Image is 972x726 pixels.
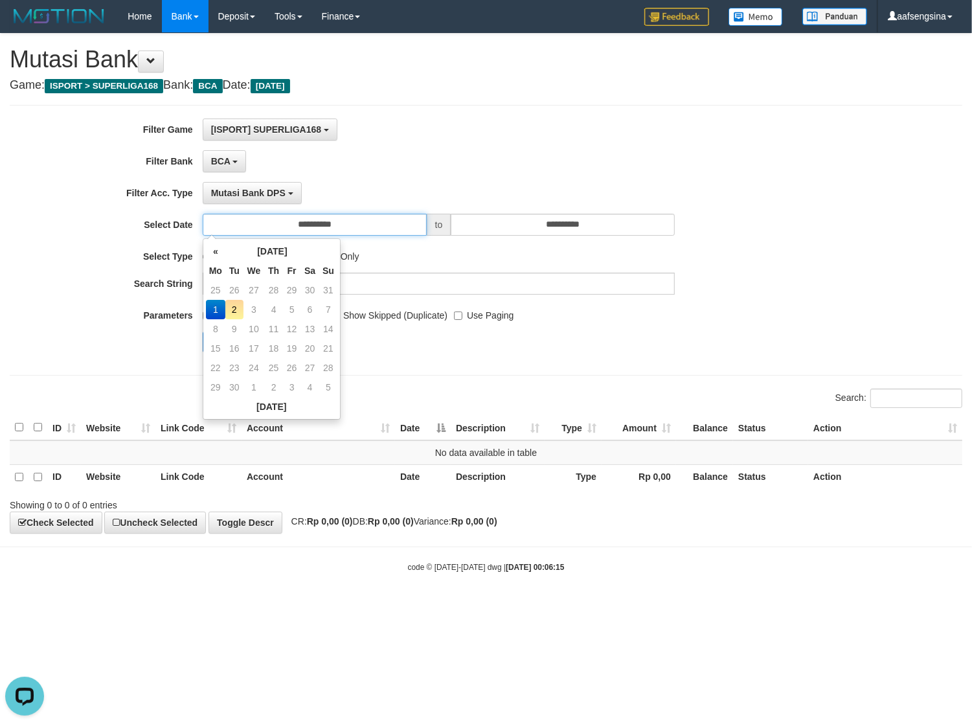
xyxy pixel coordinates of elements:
label: Search: [835,389,962,408]
th: Type: activate to sort column ascending [545,415,602,440]
span: [DATE] [251,79,290,93]
td: 4 [264,300,283,319]
td: No data available in table [10,440,962,465]
th: Status [733,415,808,440]
a: Toggle Descr [209,512,282,534]
td: 14 [319,319,337,339]
h1: Mutasi Bank [10,47,962,73]
td: 26 [225,280,243,300]
th: Rp 0,00 [602,464,676,489]
td: 13 [300,319,319,339]
label: Use Paging [454,304,514,322]
label: Show Skipped (Duplicate) [330,304,447,322]
strong: Rp 0,00 (0) [307,516,353,527]
input: Search: [870,389,962,408]
th: ID: activate to sort column ascending [47,415,81,440]
td: 29 [206,378,225,397]
th: Balance [676,415,733,440]
th: Description: activate to sort column ascending [451,415,545,440]
th: ID [47,464,81,489]
button: Mutasi Bank DPS [203,182,302,204]
span: [ISPORT] SUPERLIGA168 [211,124,321,135]
strong: Rp 0,00 (0) [368,516,414,527]
th: Tu [225,261,243,280]
th: Mo [206,261,225,280]
td: 6 [300,300,319,319]
td: 17 [243,339,265,358]
th: Balance [676,464,733,489]
th: [DATE] [206,397,337,416]
td: 21 [319,339,337,358]
td: 30 [225,378,243,397]
img: Feedback.jpg [644,8,709,26]
button: BCA [203,150,247,172]
img: MOTION_logo.png [10,6,108,26]
strong: Rp 0,00 (0) [451,516,497,527]
td: 31 [319,280,337,300]
th: Action: activate to sort column ascending [808,415,962,440]
th: Link Code: activate to sort column ascending [155,415,242,440]
span: CR: DB: Variance: [285,516,497,527]
td: 5 [319,378,337,397]
th: Description [451,464,545,489]
small: code © [DATE]-[DATE] dwg | [408,563,565,572]
td: 2 [264,378,283,397]
th: Th [264,261,283,280]
td: 20 [300,339,319,358]
td: 11 [264,319,283,339]
td: 15 [206,339,225,358]
th: « [206,242,225,261]
td: 8 [206,319,225,339]
td: 23 [225,358,243,378]
td: 10 [243,319,265,339]
button: Open LiveChat chat widget [5,5,44,44]
td: 29 [283,280,300,300]
td: 25 [264,358,283,378]
strong: [DATE] 00:06:15 [506,563,564,572]
th: Website [81,464,155,489]
th: Fr [283,261,300,280]
td: 3 [283,378,300,397]
td: 28 [264,280,283,300]
td: 30 [300,280,319,300]
img: Button%20Memo.svg [729,8,783,26]
td: 16 [225,339,243,358]
th: Action [808,464,962,489]
span: ISPORT > SUPERLIGA168 [45,79,163,93]
td: 26 [283,358,300,378]
td: 7 [319,300,337,319]
td: 27 [243,280,265,300]
th: Account: activate to sort column ascending [242,415,395,440]
span: BCA [193,79,222,93]
td: 12 [283,319,300,339]
th: Status [733,464,808,489]
td: 25 [206,280,225,300]
td: 19 [283,339,300,358]
td: 4 [300,378,319,397]
a: Uncheck Selected [104,512,206,534]
td: 3 [243,300,265,319]
td: 2 [225,300,243,319]
th: Date: activate to sort column descending [395,415,451,440]
td: 1 [206,300,225,319]
a: Check Selected [10,512,102,534]
td: 28 [319,358,337,378]
td: 5 [283,300,300,319]
h4: Game: Bank: Date: [10,79,962,92]
td: 1 [243,378,265,397]
th: Sa [300,261,319,280]
button: [ISPORT] SUPERLIGA168 [203,119,337,141]
td: 9 [225,319,243,339]
th: Amount: activate to sort column ascending [602,415,676,440]
td: 18 [264,339,283,358]
td: 22 [206,358,225,378]
th: We [243,261,265,280]
th: Su [319,261,337,280]
span: Mutasi Bank DPS [211,188,286,198]
span: to [427,214,451,236]
th: Account [242,464,395,489]
span: BCA [211,156,231,166]
td: 27 [300,358,319,378]
th: [DATE] [225,242,319,261]
input: Use Paging [454,312,462,320]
